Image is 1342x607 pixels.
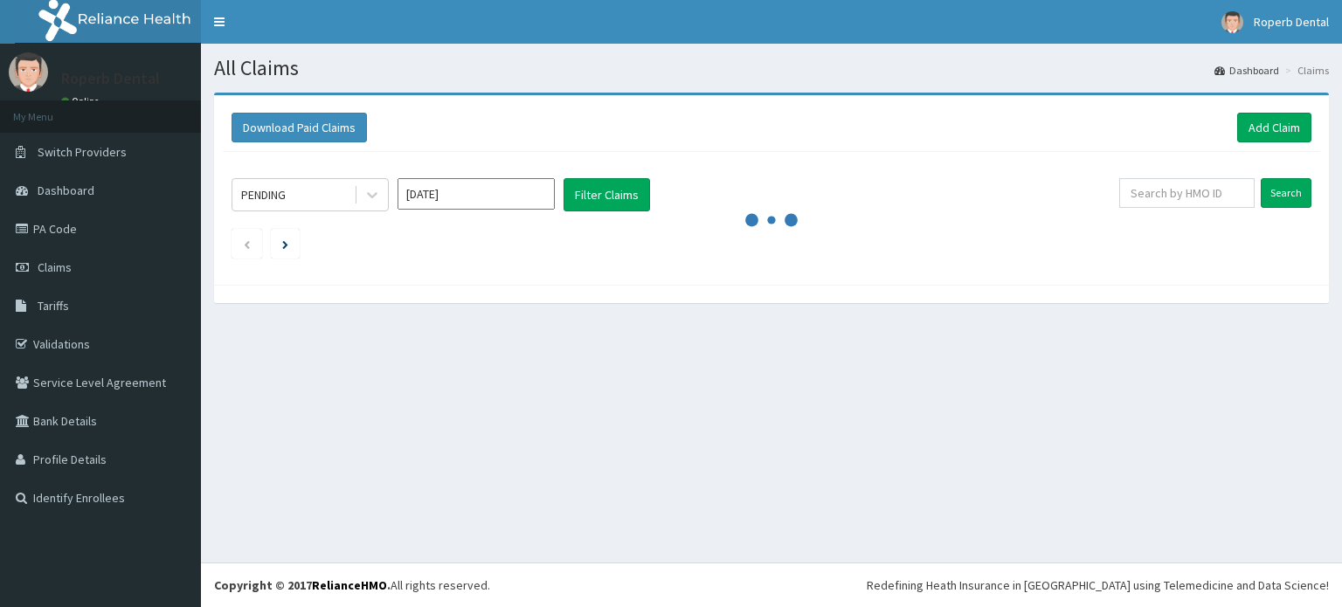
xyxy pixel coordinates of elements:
[867,576,1329,594] div: Redefining Heath Insurance in [GEOGRAPHIC_DATA] using Telemedicine and Data Science!
[38,144,127,160] span: Switch Providers
[1261,178,1311,208] input: Search
[1119,178,1255,208] input: Search by HMO ID
[232,113,367,142] button: Download Paid Claims
[38,259,72,275] span: Claims
[9,52,48,92] img: User Image
[1221,11,1243,33] img: User Image
[312,577,387,593] a: RelianceHMO
[38,183,94,198] span: Dashboard
[241,186,286,203] div: PENDING
[201,562,1342,607] footer: All rights reserved.
[1281,63,1329,78] li: Claims
[61,71,160,86] p: Roperb Dental
[745,194,798,246] svg: audio-loading
[61,95,103,107] a: Online
[214,57,1329,79] h1: All Claims
[1237,113,1311,142] a: Add Claim
[398,178,555,210] input: Select Month and Year
[214,577,391,593] strong: Copyright © 2017 .
[1254,14,1329,30] span: Roperb Dental
[564,178,650,211] button: Filter Claims
[243,236,251,252] a: Previous page
[1214,63,1279,78] a: Dashboard
[282,236,288,252] a: Next page
[38,298,69,314] span: Tariffs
